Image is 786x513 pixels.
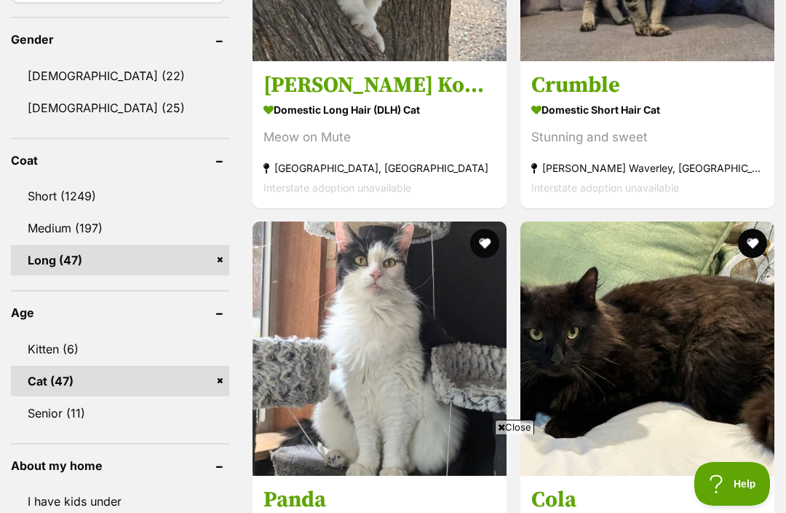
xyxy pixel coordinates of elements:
a: Senior (11) [11,398,229,428]
a: Cat (47) [11,366,229,396]
button: favourite [470,229,499,258]
h3: [PERSON_NAME] Koukla [263,71,496,98]
a: Short (1249) [11,181,229,211]
span: Interstate adoption unavailable [531,181,679,193]
strong: [GEOGRAPHIC_DATA], [GEOGRAPHIC_DATA] [263,157,496,177]
div: Stunning and sweet [531,127,763,146]
iframe: Help Scout Beacon - Open [694,462,771,506]
header: Coat [11,154,229,167]
button: favourite [737,229,766,258]
a: Medium (197) [11,213,229,243]
a: Long (47) [11,245,229,275]
strong: Domestic Short Hair Cat [531,98,763,120]
img: Panda - Domestic Long Hair (DLH) Cat [253,222,507,476]
a: [PERSON_NAME] Koukla Domestic Long Hair (DLH) Cat Meow on Mute [GEOGRAPHIC_DATA], [GEOGRAPHIC_DAT... [253,60,507,208]
header: Gender [11,33,229,46]
h3: Crumble [531,71,763,98]
iframe: Advertisement [40,440,746,506]
img: Cola - Domestic Long Hair (DLH) Cat [520,222,774,476]
span: Interstate adoption unavailable [263,181,411,193]
a: Kitten (6) [11,334,229,364]
a: [DEMOGRAPHIC_DATA] (25) [11,93,229,123]
a: Crumble Domestic Short Hair Cat Stunning and sweet [PERSON_NAME] Waverley, [GEOGRAPHIC_DATA] Inte... [520,60,774,208]
div: Meow on Mute [263,127,496,146]
header: About my home [11,459,229,472]
strong: Domestic Long Hair (DLH) Cat [263,98,496,120]
a: [DEMOGRAPHIC_DATA] (22) [11,60,229,91]
span: Close [495,420,534,434]
strong: [PERSON_NAME] Waverley, [GEOGRAPHIC_DATA] [531,157,763,177]
header: Age [11,306,229,319]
